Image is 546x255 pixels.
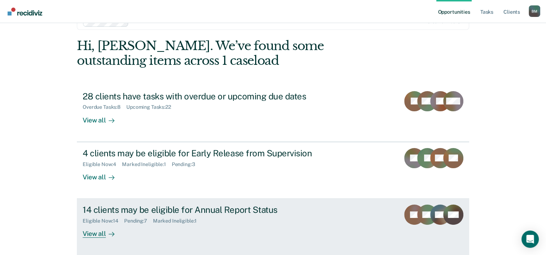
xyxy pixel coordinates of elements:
div: Pending : 3 [172,161,201,167]
button: Profile dropdown button [529,5,540,17]
div: View all [83,224,123,238]
div: Upcoming Tasks : 22 [126,104,177,110]
div: View all [83,110,123,124]
div: Eligible Now : 4 [83,161,122,167]
div: View all [83,167,123,181]
a: 28 clients have tasks with overdue or upcoming due datesOverdue Tasks:8Upcoming Tasks:22View all [77,85,469,142]
a: 4 clients may be eligible for Early Release from SupervisionEligible Now:4Marked Ineligible:1Pend... [77,142,469,199]
img: Recidiviz [8,8,42,15]
div: B M [529,5,540,17]
div: Open Intercom Messenger [521,231,539,248]
div: Eligible Now : 14 [83,218,124,224]
div: Overdue Tasks : 8 [83,104,126,110]
div: Marked Ineligible : 1 [122,161,171,167]
div: Pending : 7 [124,218,153,224]
div: 4 clients may be eligible for Early Release from Supervision [83,148,336,158]
div: 28 clients have tasks with overdue or upcoming due dates [83,91,336,102]
div: Marked Ineligible : 1 [153,218,202,224]
div: 14 clients may be eligible for Annual Report Status [83,205,336,215]
div: Hi, [PERSON_NAME]. We’ve found some outstanding items across 1 caseload [77,39,390,68]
